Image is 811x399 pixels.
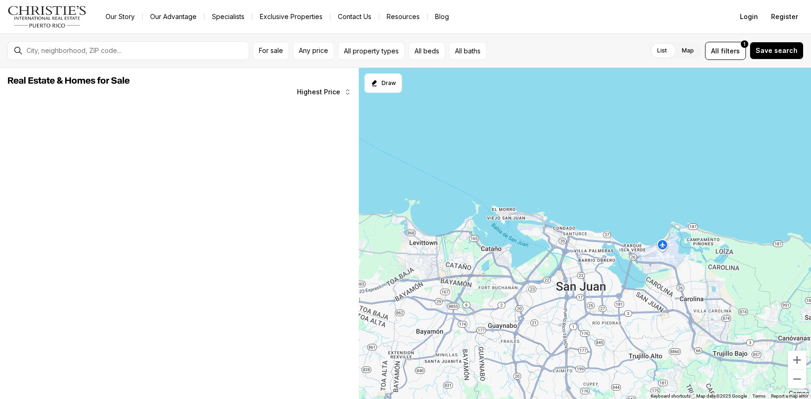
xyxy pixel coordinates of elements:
button: Login [734,7,764,26]
span: filters [721,46,740,56]
a: Resources [379,10,427,23]
button: Any price [293,42,334,60]
button: Highest Price [291,83,357,101]
span: Any price [299,47,328,54]
button: For sale [253,42,289,60]
a: Specialists [204,10,252,23]
span: Real Estate & Homes for Sale [7,76,130,85]
button: Start drawing [364,73,402,93]
a: Exclusive Properties [252,10,330,23]
span: All [711,46,719,56]
button: All beds [409,42,445,60]
span: 1 [744,40,745,48]
button: All property types [338,42,405,60]
a: Our Advantage [143,10,204,23]
label: List [650,42,674,59]
label: Map [674,42,701,59]
span: Register [771,13,798,20]
button: All baths [449,42,487,60]
span: Save search [756,47,798,54]
span: Highest Price [297,88,340,96]
button: Allfilters1 [705,42,746,60]
button: Contact Us [330,10,379,23]
span: For sale [259,47,283,54]
a: Our Story [98,10,142,23]
img: logo [7,6,87,28]
a: Blog [428,10,456,23]
button: Register [765,7,804,26]
button: Save search [750,42,804,59]
span: Login [740,13,758,20]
